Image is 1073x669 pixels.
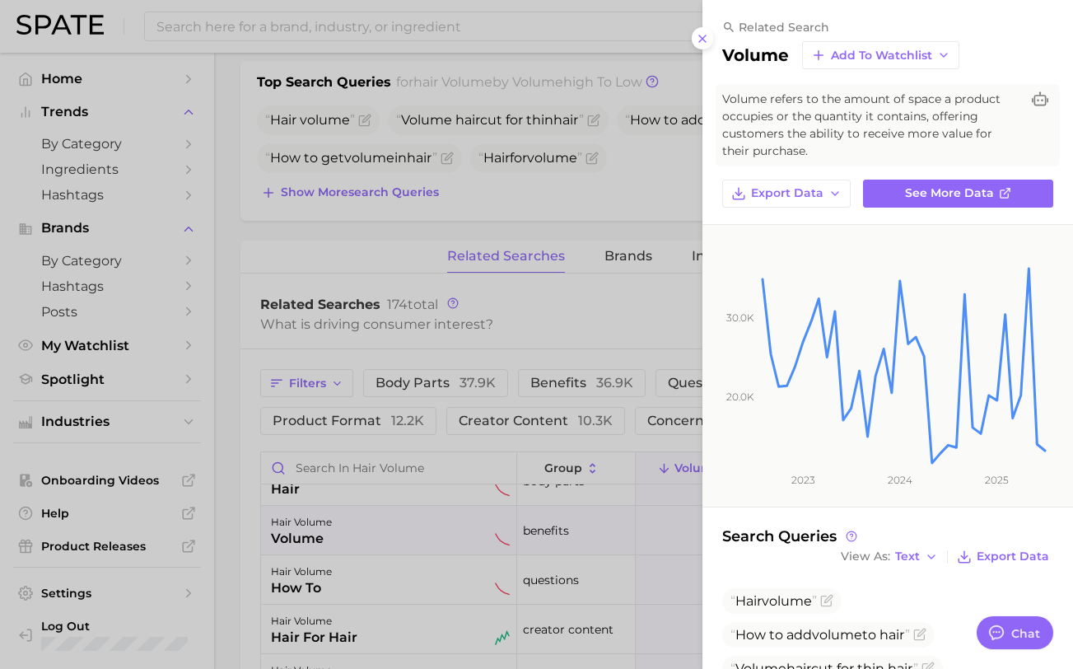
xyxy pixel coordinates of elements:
span: volume [762,593,812,609]
span: See more data [905,186,994,200]
tspan: 2024 [888,474,912,486]
button: Export Data [722,180,851,208]
span: Text [895,552,920,561]
tspan: 2025 [985,474,1009,486]
tspan: 30.0k [726,311,754,324]
span: Add to Watchlist [831,49,932,63]
span: Hair [730,593,817,609]
span: Export Data [751,186,823,200]
button: Export Data [953,545,1053,568]
button: Flag as miscategorized or irrelevant [913,628,926,641]
span: related search [739,20,829,35]
span: Export Data [977,550,1049,564]
span: volume [812,627,862,643]
span: How to add to hair [730,627,910,643]
span: Volume refers to the amount of space a product occupies or the quantity it contains, offering cus... [722,91,1020,160]
button: View AsText [837,546,942,568]
span: View As [841,552,890,561]
tspan: 2023 [791,474,815,486]
button: Flag as miscategorized or irrelevant [820,594,833,607]
button: Add to Watchlist [802,41,959,69]
h2: volume [722,45,789,65]
tspan: 20.0k [726,391,754,403]
a: See more data [863,180,1053,208]
span: Search Queries [722,527,860,545]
